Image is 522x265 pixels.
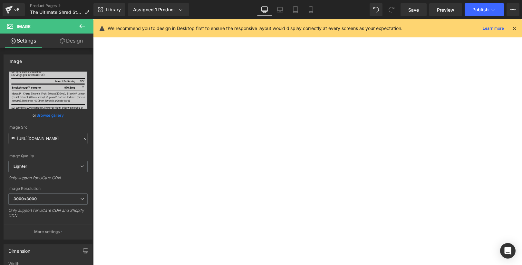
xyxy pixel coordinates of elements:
[34,229,60,235] p: More settings
[4,224,92,239] button: More settings
[8,175,88,185] div: Only support for UCare CDN
[480,25,507,32] a: Learn more
[370,3,382,16] button: Undo
[303,3,319,16] a: Mobile
[437,6,454,13] span: Preview
[429,3,462,16] a: Preview
[465,3,504,16] button: Publish
[8,125,88,130] div: Image Src
[133,6,184,13] div: Assigned 1 Product
[8,186,88,191] div: Image Resolution
[14,196,37,201] b: 3000x3000
[408,6,419,13] span: Save
[288,3,303,16] a: Tablet
[17,24,31,29] span: Image
[30,3,94,8] a: Product Pages
[385,3,398,16] button: Redo
[8,154,88,158] div: Image Quality
[8,245,31,254] div: Dimension
[472,7,488,12] span: Publish
[13,5,21,14] div: v6
[8,208,88,222] div: Only support for UCare CDN and Shopify CDN
[93,3,125,16] a: New Library
[108,25,402,32] p: We recommend you to design in Desktop first to ensure the responsive layout would display correct...
[8,112,88,119] div: or
[272,3,288,16] a: Laptop
[257,3,272,16] a: Desktop
[8,133,88,144] input: Link
[48,34,95,48] a: Design
[106,7,121,13] span: Library
[14,164,27,169] b: Lighter
[36,110,64,121] a: Browse gallery
[3,3,25,16] a: v6
[30,10,82,15] span: The Ultimate Shred Stack
[500,243,516,259] div: Open Intercom Messenger
[8,55,22,64] div: Image
[507,3,519,16] button: More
